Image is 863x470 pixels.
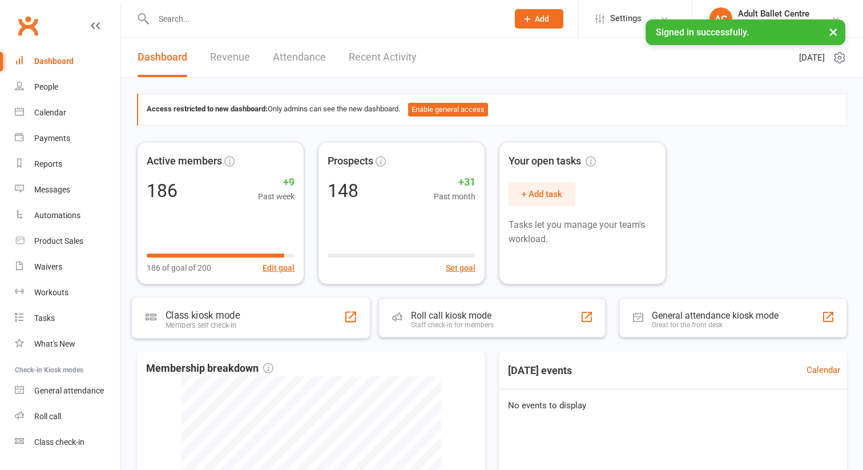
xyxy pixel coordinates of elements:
[34,134,70,143] div: Payments
[34,57,74,66] div: Dashboard
[15,378,120,404] a: General attendance kiosk mode
[446,262,475,274] button: Set goal
[14,11,42,40] a: Clubworx
[15,151,120,177] a: Reports
[34,82,58,91] div: People
[34,412,61,421] div: Roll call
[147,105,268,113] strong: Access restricted to new dashboard:
[258,190,295,203] span: Past week
[823,19,844,44] button: ×
[210,38,250,77] a: Revenue
[15,49,120,74] a: Dashboard
[166,310,240,321] div: Class kiosk mode
[15,74,120,100] a: People
[434,174,475,191] span: +31
[494,389,852,421] div: No events to display
[411,321,494,329] div: Staff check-in for members
[806,363,840,377] a: Calendar
[535,14,549,23] span: Add
[15,126,120,151] a: Payments
[15,429,120,455] a: Class kiosk mode
[15,177,120,203] a: Messages
[147,182,178,200] div: 186
[146,360,273,377] span: Membership breakdown
[411,310,494,321] div: Roll call kiosk mode
[147,153,222,170] span: Active members
[263,262,295,274] button: Edit goal
[509,218,656,247] p: Tasks let you manage your team's workload.
[34,185,70,194] div: Messages
[499,360,581,381] h3: [DATE] events
[34,437,84,447] div: Class check-in
[610,6,642,31] span: Settings
[15,100,120,126] a: Calendar
[652,310,779,321] div: General attendance kiosk mode
[34,386,104,395] div: General attendance
[509,153,596,170] span: Your open tasks
[34,159,62,168] div: Reports
[34,339,75,348] div: What's New
[258,174,295,191] span: +9
[515,9,563,29] button: Add
[147,103,838,117] div: Only admins can see the new dashboard.
[15,280,120,306] a: Workouts
[273,38,326,77] a: Attendance
[15,254,120,280] a: Waivers
[34,108,66,117] div: Calendar
[328,153,373,170] span: Prospects
[34,314,55,323] div: Tasks
[738,9,809,19] div: Adult Ballet Centre
[166,321,240,330] div: Members self check-in
[656,27,749,38] span: Signed in successfully.
[15,228,120,254] a: Product Sales
[138,38,187,77] a: Dashboard
[15,404,120,429] a: Roll call
[34,236,83,246] div: Product Sales
[15,306,120,331] a: Tasks
[150,11,500,27] input: Search...
[349,38,417,77] a: Recent Activity
[434,190,475,203] span: Past month
[328,182,358,200] div: 148
[34,211,80,220] div: Automations
[15,331,120,357] a: What's New
[799,51,825,65] span: [DATE]
[652,321,779,329] div: Great for the front desk
[15,203,120,228] a: Automations
[408,103,488,117] button: Enable general access
[34,262,62,271] div: Waivers
[738,19,809,29] div: Adult Ballet Centre
[509,182,575,206] button: + Add task
[147,262,211,274] span: 186 of goal of 200
[709,7,732,30] div: AC
[34,288,68,297] div: Workouts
